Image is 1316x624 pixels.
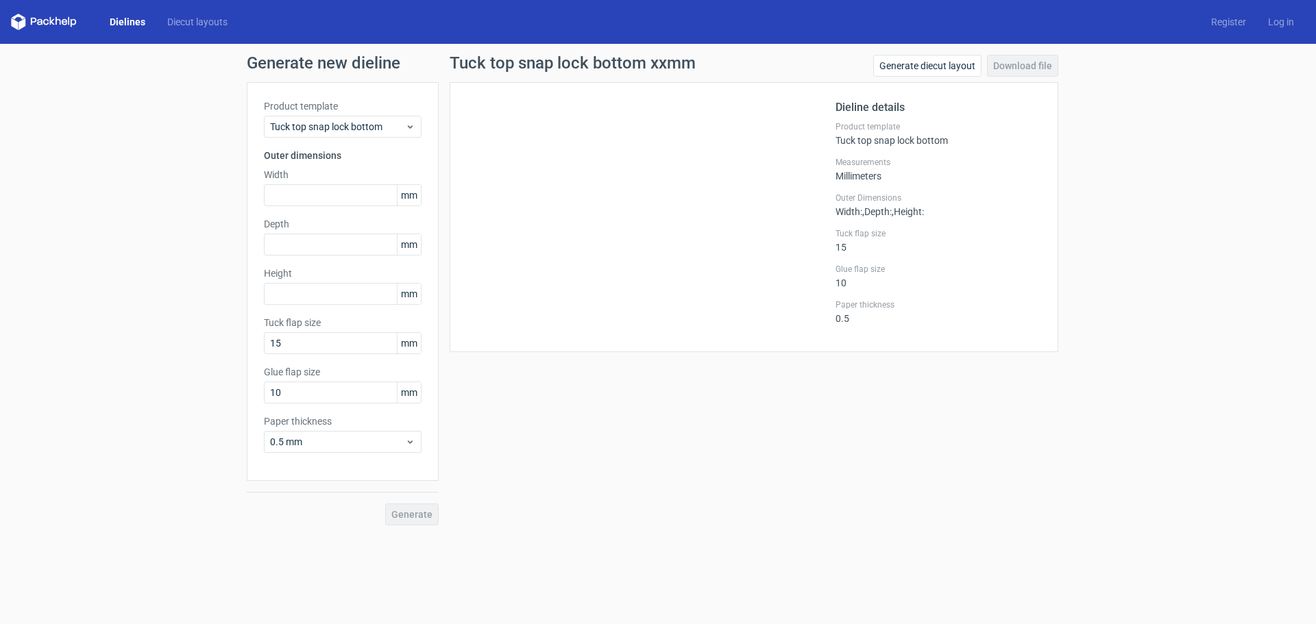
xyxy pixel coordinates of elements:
[1257,15,1305,29] a: Log in
[397,284,421,304] span: mm
[397,185,421,205] span: mm
[836,157,1041,168] label: Measurements
[862,206,892,217] span: , Depth :
[264,414,422,428] label: Paper thickness
[99,15,156,29] a: Dielines
[264,168,422,182] label: Width
[836,264,1041,275] label: Glue flap size
[836,99,1041,116] h2: Dieline details
[1200,15,1257,29] a: Register
[397,382,421,403] span: mm
[836,121,1041,146] div: Tuck top snap lock bottom
[836,206,862,217] span: Width :
[156,15,239,29] a: Diecut layouts
[836,228,1041,239] label: Tuck flap size
[270,435,405,449] span: 0.5 mm
[450,55,696,71] h1: Tuck top snap lock bottom xxmm
[836,228,1041,253] div: 15
[264,217,422,231] label: Depth
[836,157,1041,182] div: Millimeters
[247,55,1069,71] h1: Generate new dieline
[892,206,924,217] span: , Height :
[264,149,422,162] h3: Outer dimensions
[270,120,405,134] span: Tuck top snap lock bottom
[264,316,422,329] label: Tuck flap size
[836,264,1041,288] div: 10
[264,365,422,379] label: Glue flap size
[836,192,1041,203] label: Outer Dimensions
[397,234,421,255] span: mm
[836,121,1041,132] label: Product template
[836,299,1041,310] label: Paper thickness
[836,299,1041,324] div: 0.5
[873,55,982,77] a: Generate diecut layout
[264,99,422,113] label: Product template
[397,333,421,353] span: mm
[264,266,422,280] label: Height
